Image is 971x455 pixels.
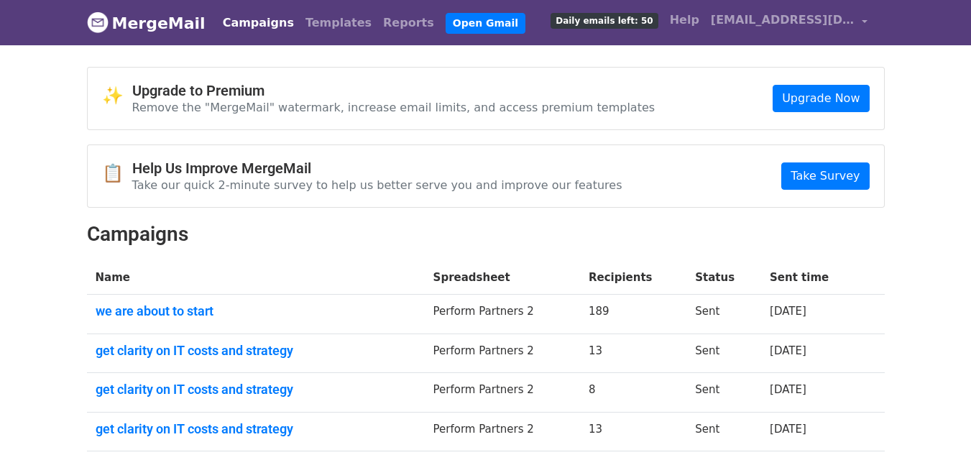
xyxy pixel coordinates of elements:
[446,13,525,34] a: Open Gmail
[132,100,655,115] p: Remove the "MergeMail" watermark, increase email limits, and access premium templates
[425,295,580,334] td: Perform Partners 2
[686,412,761,451] td: Sent
[96,421,416,437] a: get clarity on IT costs and strategy
[102,163,132,184] span: 📋
[132,178,622,193] p: Take our quick 2-minute survey to help us better serve you and improve our features
[425,261,580,295] th: Spreadsheet
[580,295,686,334] td: 189
[580,334,686,373] td: 13
[425,373,580,413] td: Perform Partners 2
[377,9,440,37] a: Reports
[770,305,806,318] a: [DATE]
[132,160,622,177] h4: Help Us Improve MergeMail
[87,12,109,33] img: MergeMail logo
[87,261,425,295] th: Name
[87,222,885,247] h2: Campaigns
[686,261,761,295] th: Status
[580,412,686,451] td: 13
[580,373,686,413] td: 8
[686,373,761,413] td: Sent
[664,6,705,35] a: Help
[96,303,416,319] a: we are about to start
[580,261,686,295] th: Recipients
[551,13,658,29] span: Daily emails left: 50
[545,6,663,35] a: Daily emails left: 50
[770,344,806,357] a: [DATE]
[425,334,580,373] td: Perform Partners 2
[705,6,873,40] a: [EMAIL_ADDRESS][DOMAIN_NAME]
[686,334,761,373] td: Sent
[300,9,377,37] a: Templates
[132,82,655,99] h4: Upgrade to Premium
[102,86,132,106] span: ✨
[773,85,869,112] a: Upgrade Now
[770,383,806,396] a: [DATE]
[96,343,416,359] a: get clarity on IT costs and strategy
[686,295,761,334] td: Sent
[761,261,862,295] th: Sent time
[425,412,580,451] td: Perform Partners 2
[770,423,806,436] a: [DATE]
[711,12,855,29] span: [EMAIL_ADDRESS][DOMAIN_NAME]
[217,9,300,37] a: Campaigns
[781,162,869,190] a: Take Survey
[87,8,206,38] a: MergeMail
[96,382,416,397] a: get clarity on IT costs and strategy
